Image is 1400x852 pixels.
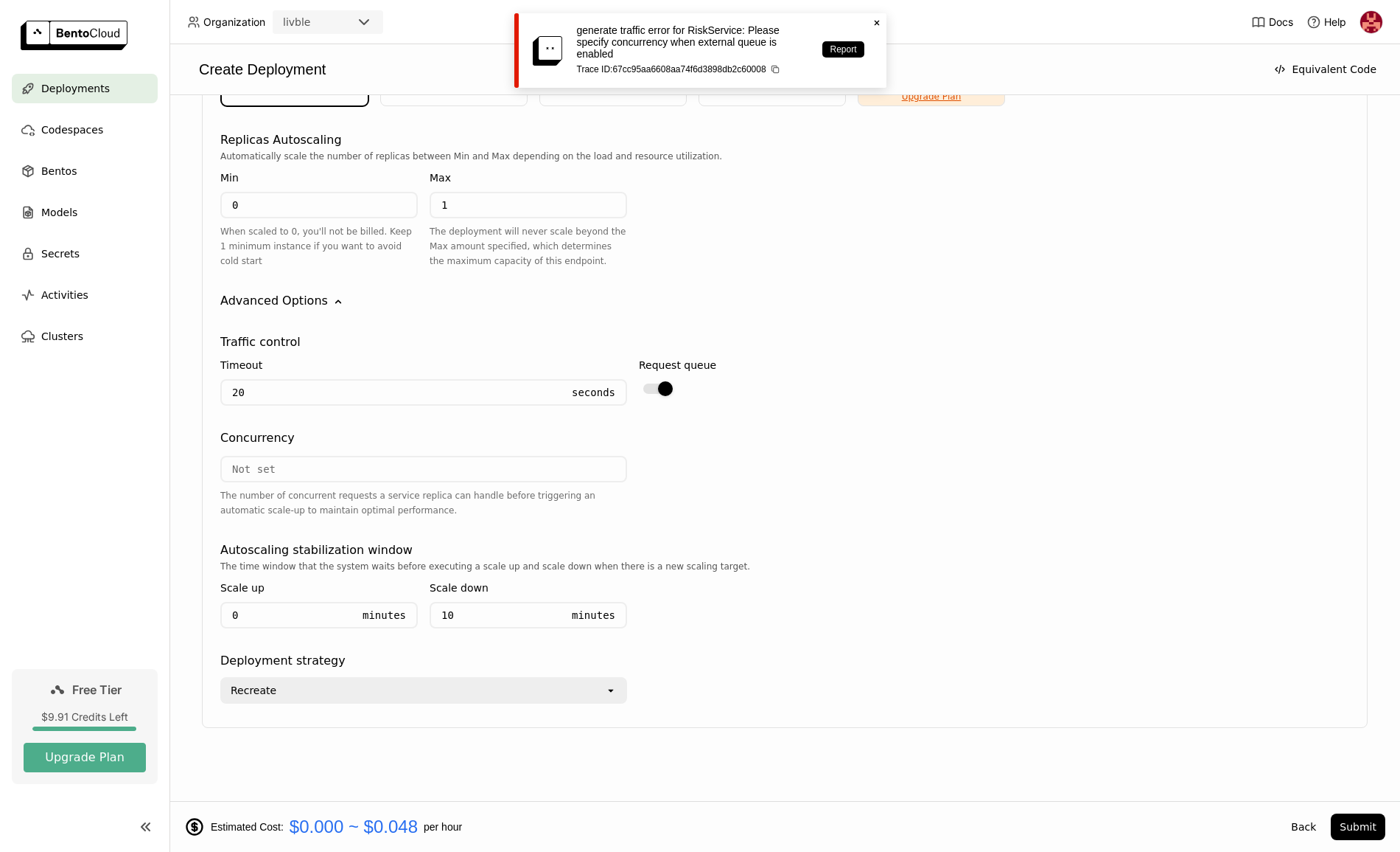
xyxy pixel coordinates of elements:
[12,322,158,351] a: Clusters
[41,286,88,304] span: Activities
[577,64,808,75] p: Trace ID: 67cc95aa6608aa74f6d3898db2c60008
[12,669,158,784] a: Free Tier$9.91 Credits LeftUpgrade Plan
[24,710,146,724] div: $9.91 Credits Left
[41,328,83,345] span: Clusters
[1324,15,1346,29] span: Help
[41,245,80,263] span: Secrets
[12,115,158,145] a: Codespaces
[24,743,146,772] button: Upgrade Plan
[12,239,158,269] a: Secrets
[203,15,265,29] span: Organization
[12,156,158,186] a: Bentos
[577,24,808,60] p: generate traffic error for RiskService: Please specify concurrency when external queue is enabled
[41,204,77,221] span: Models
[41,162,77,180] span: Bentos
[12,280,158,310] a: Activities
[822,41,864,58] a: Report
[1251,15,1293,30] a: Docs
[283,15,310,30] div: livble
[871,17,883,29] svg: Close
[1269,15,1293,29] span: Docs
[21,21,127,50] img: logo
[12,198,158,227] a: Models
[312,15,313,30] input: Selected livble.
[41,121,103,139] span: Codespaces
[1360,11,1382,33] img: Uri Vinetz
[12,74,158,103] a: Deployments
[72,682,122,697] span: Free Tier
[1306,15,1346,30] div: Help
[41,80,110,97] span: Deployments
